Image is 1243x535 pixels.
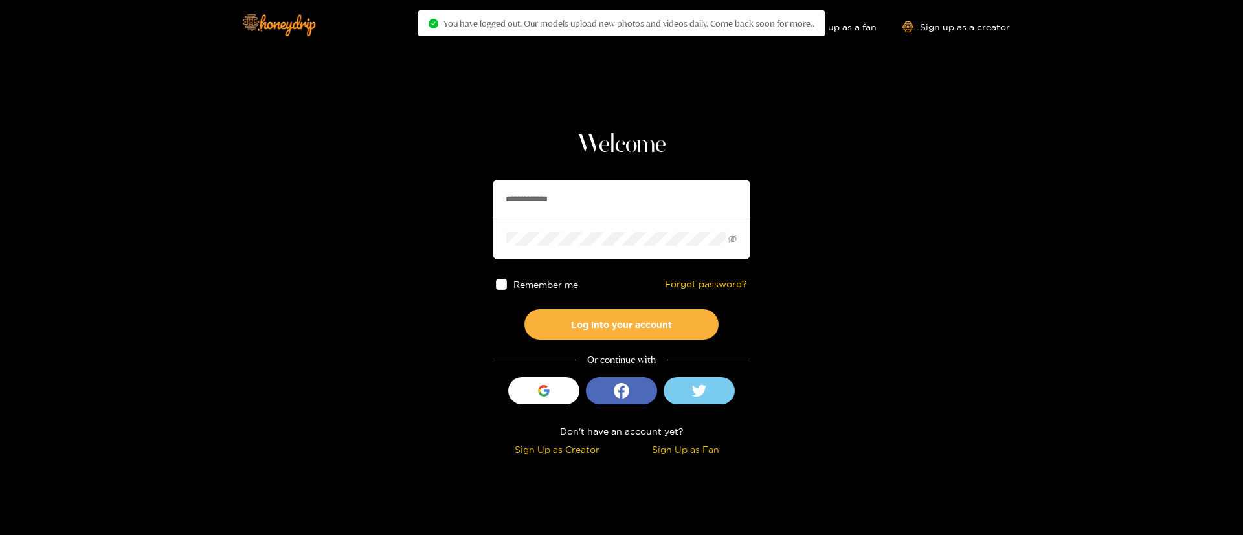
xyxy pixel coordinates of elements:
span: You have logged out. Our models upload new photos and videos daily. Come back soon for more.. [443,18,814,28]
span: Remember me [513,279,578,289]
a: Sign up as a creator [902,21,1010,32]
div: Or continue with [493,353,750,367]
h1: Welcome [493,129,750,160]
span: check-circle [429,19,438,28]
div: Sign Up as Fan [625,442,747,457]
a: Forgot password? [665,279,747,290]
div: Don't have an account yet? [493,424,750,439]
span: eye-invisible [728,235,737,243]
div: Sign Up as Creator [496,442,618,457]
button: Log into your account [524,309,719,340]
a: Sign up as a fan [788,21,877,32]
